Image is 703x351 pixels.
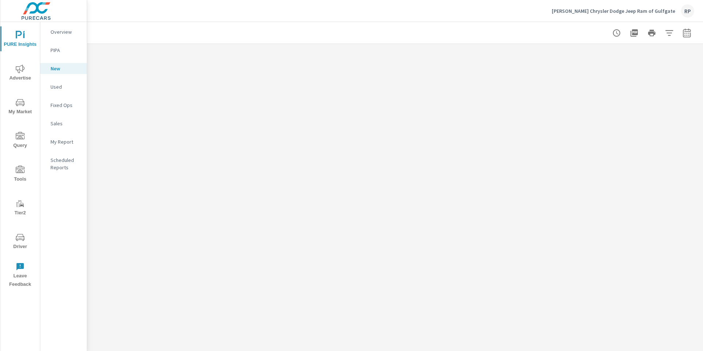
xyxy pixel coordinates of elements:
[40,100,87,111] div: Fixed Ops
[51,120,81,127] p: Sales
[51,101,81,109] p: Fixed Ops
[3,31,38,49] span: PURE Insights
[3,262,38,289] span: Leave Feedback
[3,132,38,150] span: Query
[681,4,694,18] div: RP
[40,118,87,129] div: Sales
[51,156,81,171] p: Scheduled Reports
[3,64,38,82] span: Advertise
[627,26,641,40] button: "Export Report to PDF"
[51,83,81,90] p: Used
[552,8,675,14] p: [PERSON_NAME] Chrysler Dodge Jeep Ram of Gulfgate
[662,26,677,40] button: Apply Filters
[644,26,659,40] button: Print Report
[51,138,81,145] p: My Report
[3,166,38,184] span: Tools
[51,65,81,72] p: New
[51,47,81,54] p: PIPA
[40,63,87,74] div: New
[3,98,38,116] span: My Market
[3,199,38,217] span: Tier2
[40,136,87,147] div: My Report
[40,155,87,173] div: Scheduled Reports
[40,45,87,56] div: PIPA
[51,28,81,36] p: Overview
[40,26,87,37] div: Overview
[40,81,87,92] div: Used
[3,233,38,251] span: Driver
[0,22,40,292] div: nav menu
[680,26,694,40] button: Select Date Range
